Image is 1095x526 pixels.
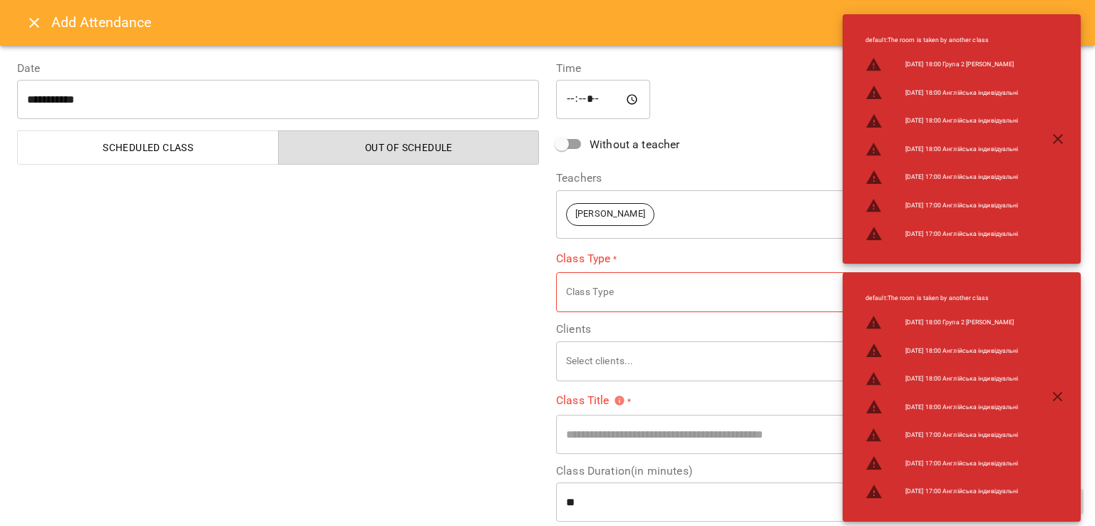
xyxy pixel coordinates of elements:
[854,30,1029,51] li: default : The room is taken by another class
[17,63,539,74] label: Date
[556,63,1078,74] label: Time
[556,172,1078,184] label: Teachers
[556,190,1078,239] div: [PERSON_NAME]
[854,365,1029,393] li: [DATE] 18:00 Англійська індивідуальні
[590,136,680,153] span: Without a teacher
[614,395,625,406] svg: Please specify class title or select clients
[556,341,1078,381] div: Select clients...
[51,11,1078,33] h6: Add Attendance
[556,465,1078,477] label: Class Duration(in minutes)
[854,309,1029,337] li: [DATE] 18:00 Група 2 [PERSON_NAME]
[556,250,1078,267] label: Class Type
[556,272,1078,313] div: Class Type
[26,139,270,156] span: Scheduled class
[556,324,1078,335] label: Clients
[17,130,279,165] button: Scheduled class
[17,6,51,40] button: Close
[854,78,1029,107] li: [DATE] 18:00 Англійська індивідуальні
[854,336,1029,365] li: [DATE] 18:00 Англійська індивідуальні
[854,478,1029,506] li: [DATE] 17:00 Англійська індивідуальні
[287,139,531,156] span: Out of Schedule
[556,395,625,406] span: Class Title
[854,192,1029,220] li: [DATE] 17:00 Англійська індивідуальні
[854,107,1029,135] li: [DATE] 18:00 Англійська індивідуальні
[567,207,654,221] span: [PERSON_NAME]
[278,130,540,165] button: Out of Schedule
[854,135,1029,164] li: [DATE] 18:00 Англійська індивідуальні
[854,220,1029,248] li: [DATE] 17:00 Англійська індивідуальні
[854,288,1029,309] li: default : The room is taken by another class
[854,449,1029,478] li: [DATE] 17:00 Англійська індивідуальні
[566,354,1055,368] p: Select clients...
[854,393,1029,421] li: [DATE] 18:00 Англійська індивідуальні
[854,163,1029,192] li: [DATE] 17:00 Англійська індивідуальні
[566,285,1055,299] p: Class Type
[854,421,1029,450] li: [DATE] 17:00 Англійська індивідуальні
[854,51,1029,79] li: [DATE] 18:00 Група 2 [PERSON_NAME]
